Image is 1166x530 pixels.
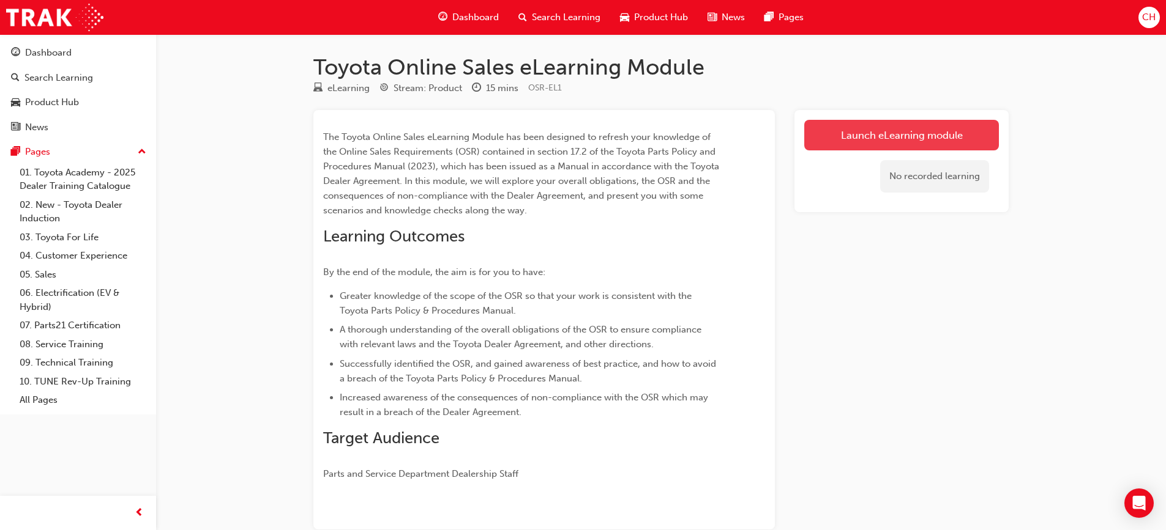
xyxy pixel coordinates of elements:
[313,81,370,96] div: Type
[15,391,151,410] a: All Pages
[634,10,688,24] span: Product Hub
[11,122,20,133] span: news-icon
[340,358,719,384] span: Successfully identified the OSR, and gained awareness of best practice, and how to avoid a breach...
[532,10,600,24] span: Search Learning
[394,81,462,95] div: Stream: Product
[472,81,518,96] div: Duration
[327,81,370,95] div: eLearning
[509,5,610,30] a: search-iconSearch Learning
[15,316,151,335] a: 07. Parts21 Certification
[313,54,1009,81] h1: Toyota Online Sales eLearning Module
[5,67,151,89] a: Search Learning
[11,73,20,84] span: search-icon
[15,353,151,372] a: 09. Technical Training
[1142,10,1156,24] span: CH
[15,284,151,316] a: 06. Electrification (EV & Hybrid)
[708,10,717,25] span: news-icon
[15,335,151,354] a: 08. Service Training
[880,160,989,193] div: No recorded learning
[438,10,447,25] span: guage-icon
[323,429,439,447] span: Target Audience
[5,141,151,163] button: Pages
[323,267,545,278] span: By the end of the module, the aim is for you to have:
[323,131,722,216] span: The Toyota Online Sales eLearning Module has been designed to refresh your knowledge of the Onlin...
[313,83,323,94] span: learningResourceType_ELEARNING-icon
[428,5,509,30] a: guage-iconDashboard
[5,116,151,139] a: News
[25,46,72,60] div: Dashboard
[323,227,465,246] span: Learning Outcomes
[5,91,151,114] a: Product Hub
[25,120,48,134] div: News
[518,10,527,25] span: search-icon
[15,228,151,247] a: 03. Toyota For Life
[379,81,462,96] div: Stream
[15,196,151,228] a: 02. New - Toyota Dealer Induction
[135,506,144,521] span: prev-icon
[6,4,103,31] img: Trak
[11,97,20,108] span: car-icon
[472,83,481,94] span: clock-icon
[340,324,704,350] span: A thorough understanding of the overall obligations of the OSR to ensure compliance with relevant...
[1124,488,1154,518] div: Open Intercom Messenger
[620,10,629,25] span: car-icon
[5,42,151,64] a: Dashboard
[486,81,518,95] div: 15 mins
[379,83,389,94] span: target-icon
[452,10,499,24] span: Dashboard
[15,246,151,265] a: 04. Customer Experience
[698,5,755,30] a: news-iconNews
[722,10,745,24] span: News
[5,39,151,141] button: DashboardSearch LearningProduct HubNews
[11,147,20,158] span: pages-icon
[610,5,698,30] a: car-iconProduct Hub
[138,144,146,160] span: up-icon
[323,468,518,479] span: Parts and Service Department Dealership Staff
[15,265,151,284] a: 05. Sales
[11,48,20,59] span: guage-icon
[779,10,804,24] span: Pages
[15,372,151,391] a: 10. TUNE Rev-Up Training
[25,95,79,109] div: Product Hub
[340,392,711,418] span: Increased awareness of the consequences of non-compliance with the OSR which may result in a brea...
[755,5,813,30] a: pages-iconPages
[25,145,50,159] div: Pages
[15,163,151,196] a: 01. Toyota Academy - 2025 Dealer Training Catalogue
[24,71,93,85] div: Search Learning
[528,83,562,93] span: Learning resource code
[1138,7,1160,28] button: CH
[804,120,999,150] a: Launch eLearning module
[764,10,774,25] span: pages-icon
[340,290,694,316] span: Greater knowledge of the scope of the OSR so that your work is consistent with the Toyota Parts P...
